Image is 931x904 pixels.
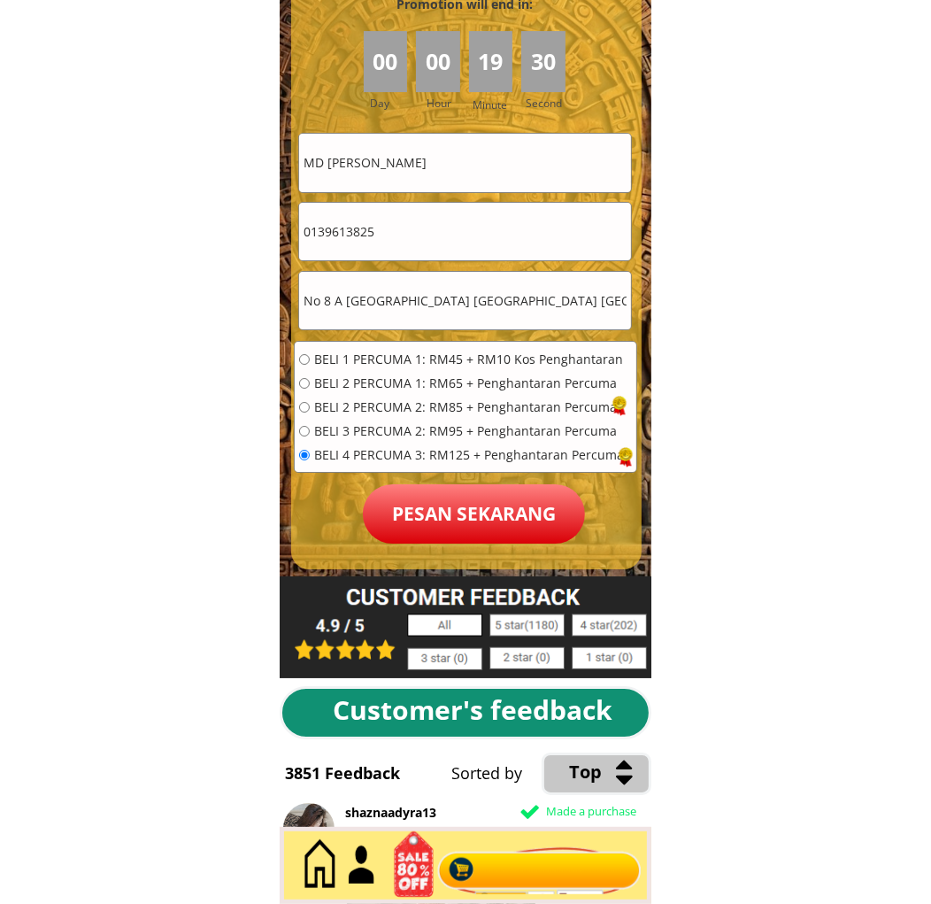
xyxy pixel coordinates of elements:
p: Pesan sekarang [363,484,585,544]
input: Nama [299,134,631,191]
div: Top [569,758,728,786]
div: Customer's feedback [333,689,627,731]
span: BELI 2 PERCUMA 2: RM85 + Penghantaran Percuma [314,401,624,413]
div: shaznaadyra13 [345,803,760,823]
h3: Second [526,95,569,112]
span: BELI 4 PERCUMA 3: RM125 + Penghantaran Percuma [314,449,624,461]
input: Telefon [299,203,631,260]
input: Alamat [299,272,631,329]
span: BELI 1 PERCUMA 1: RM45 + RM10 Kos Penghantaran [314,353,624,366]
span: BELI 3 PERCUMA 2: RM95 + Penghantaran Percuma [314,425,624,437]
span: BELI 2 PERCUMA 1: RM65 + Penghantaran Percuma [314,377,624,390]
h3: Hour [427,95,465,112]
div: Sorted by [451,761,866,786]
h3: Day [370,95,414,112]
div: Made a purchase [546,802,735,821]
h3: Minute [473,97,512,113]
div: 3851 Feedback [285,761,425,786]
